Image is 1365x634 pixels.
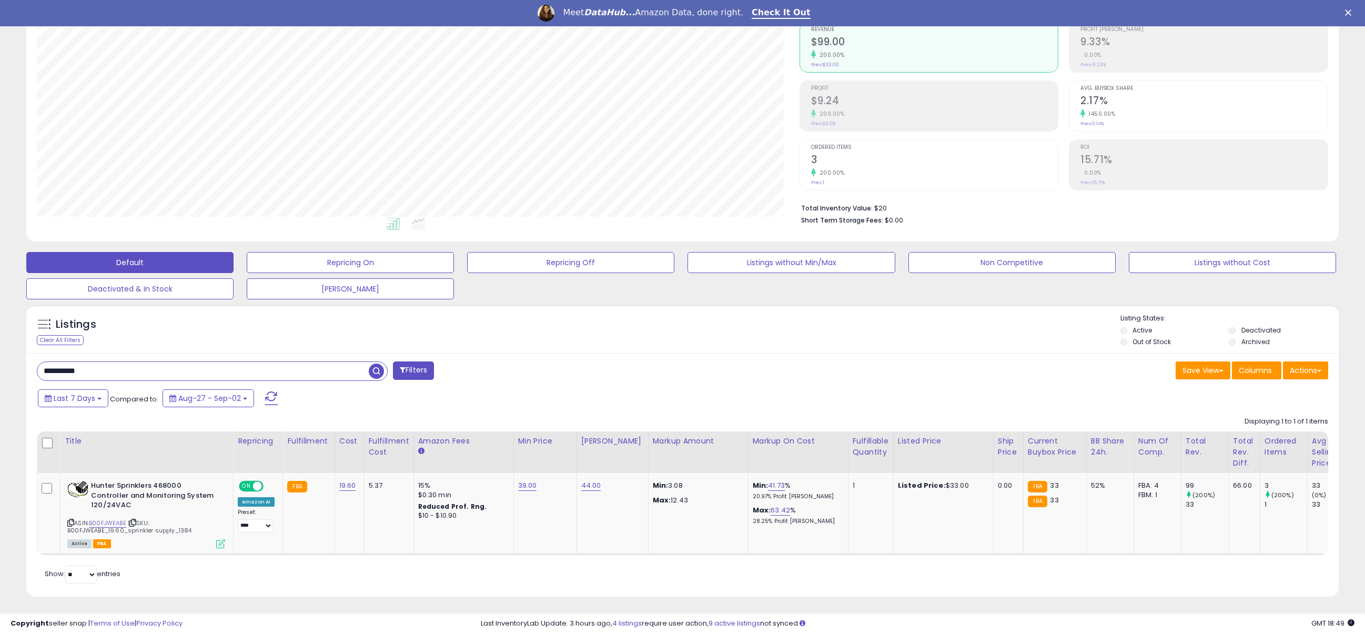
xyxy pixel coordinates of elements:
[816,110,845,118] small: 200.00%
[1186,436,1224,458] div: Total Rev.
[240,482,253,491] span: ON
[67,539,92,548] span: All listings currently available for purchase on Amazon
[38,389,108,407] button: Last 7 Days
[1080,179,1105,186] small: Prev: 15.71%
[65,436,229,447] div: Title
[908,252,1116,273] button: Non Competitive
[816,169,845,177] small: 200.00%
[753,493,840,500] p: 20.97% Profit [PERSON_NAME]
[91,481,219,513] b: Hunter Sprinklers 468000 Controller and Monitoring System 120/24VAC
[90,618,135,628] a: Terms of Use
[1265,436,1303,458] div: Ordered Items
[653,436,744,447] div: Markup Amount
[811,36,1058,50] h2: $99.00
[418,511,505,520] div: $10 - $10.90
[238,509,275,532] div: Preset:
[898,481,985,490] div: $33.00
[1176,361,1230,379] button: Save View
[1312,436,1350,469] div: Avg Selling Price
[287,436,330,447] div: Fulfillment
[771,505,790,516] a: 63.42
[998,481,1015,490] div: 0.00
[687,252,895,273] button: Listings without Min/Max
[801,201,1320,214] li: $20
[1080,36,1328,50] h2: 9.33%
[1345,9,1356,16] div: Close
[1050,480,1058,490] span: 33
[998,436,1019,458] div: Ship Price
[811,95,1058,109] h2: $9.24
[418,436,509,447] div: Amazon Fees
[753,505,771,515] b: Max:
[581,436,644,447] div: [PERSON_NAME]
[1080,27,1328,33] span: Profit [PERSON_NAME]
[612,618,642,628] a: 4 listings
[538,5,554,22] img: Profile image for Georgie
[752,7,811,19] a: Check It Out
[653,480,669,490] strong: Min:
[393,361,434,380] button: Filters
[136,618,183,628] a: Privacy Policy
[811,62,839,68] small: Prev: $33.00
[1283,361,1328,379] button: Actions
[1028,481,1047,492] small: FBA
[1080,120,1104,127] small: Prev: 0.14%
[1311,618,1354,628] span: 2025-09-10 18:49 GMT
[26,278,234,299] button: Deactivated & In Stock
[1080,62,1106,68] small: Prev: 9.33%
[67,481,225,547] div: ASIN:
[11,618,49,628] strong: Copyright
[1138,490,1173,500] div: FBM: 1
[753,481,840,500] div: %
[37,335,84,345] div: Clear All Filters
[753,518,840,525] p: 28.25% Profit [PERSON_NAME]
[238,497,275,507] div: Amazon AI
[1091,436,1129,458] div: BB Share 24h.
[1186,481,1228,490] div: 99
[581,480,601,491] a: 44.00
[1312,491,1327,499] small: (0%)
[811,27,1058,33] span: Revenue
[163,389,254,407] button: Aug-27 - Sep-02
[653,496,740,505] p: 12.43
[811,120,835,127] small: Prev: $3.08
[1241,326,1281,335] label: Deactivated
[418,447,424,456] small: Amazon Fees.
[1091,481,1126,490] div: 52%
[26,252,234,273] button: Default
[1241,337,1270,346] label: Archived
[816,51,845,59] small: 200.00%
[110,394,158,404] span: Compared to:
[262,482,279,491] span: OFF
[518,480,537,491] a: 39.00
[753,480,769,490] b: Min:
[1080,169,1101,177] small: 0.00%
[1271,491,1294,499] small: (200%)
[1133,337,1171,346] label: Out of Stock
[11,619,183,629] div: seller snap | |
[885,215,903,225] span: $0.00
[1080,154,1328,168] h2: 15.71%
[1080,51,1101,59] small: 0.00%
[748,431,848,473] th: The percentage added to the cost of goods (COGS) that forms the calculator for Min & Max prices.
[418,490,505,500] div: $0.30 min
[418,502,487,511] b: Reduced Prof. Rng.
[1080,145,1328,150] span: ROI
[1080,86,1328,92] span: Avg. Buybox Share
[178,393,241,404] span: Aug-27 - Sep-02
[709,618,760,628] a: 9 active listings
[45,569,120,579] span: Show: entries
[768,480,785,491] a: 41.73
[1265,481,1307,490] div: 3
[1028,496,1047,507] small: FBA
[1233,436,1256,469] div: Total Rev. Diff.
[467,252,674,273] button: Repricing Off
[56,317,96,332] h5: Listings
[418,481,505,490] div: 15%
[1265,500,1307,509] div: 1
[811,86,1058,92] span: Profit
[1232,361,1281,379] button: Columns
[1186,500,1228,509] div: 33
[1138,436,1177,458] div: Num of Comp.
[369,436,409,458] div: Fulfillment Cost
